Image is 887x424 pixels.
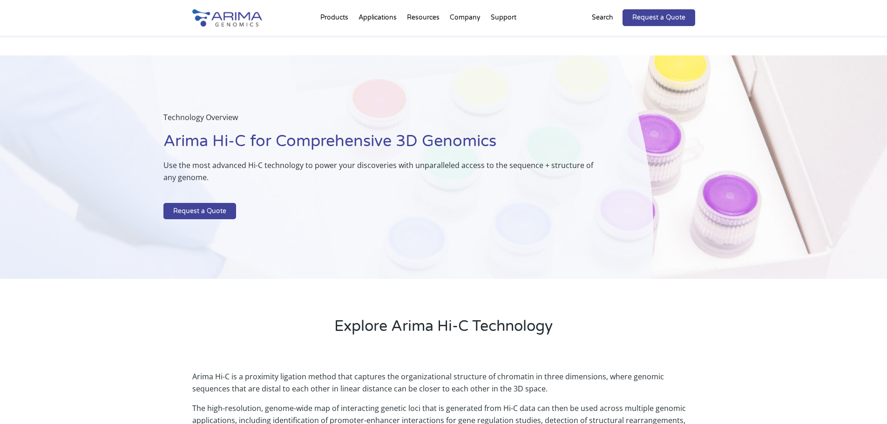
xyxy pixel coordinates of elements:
h1: Arima Hi-C for Comprehensive 3D Genomics [163,131,607,159]
a: Request a Quote [163,203,236,220]
p: Search [592,12,613,24]
a: Request a Quote [623,9,695,26]
p: Arima Hi-C is a proximity ligation method that captures the organizational structure of chromatin... [192,370,695,402]
img: Arima-Genomics-logo [192,9,262,27]
p: Use the most advanced Hi-C technology to power your discoveries with unparalleled access to the s... [163,159,607,191]
h2: Explore Arima Hi-C Technology [192,316,695,344]
p: Technology Overview [163,111,607,131]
